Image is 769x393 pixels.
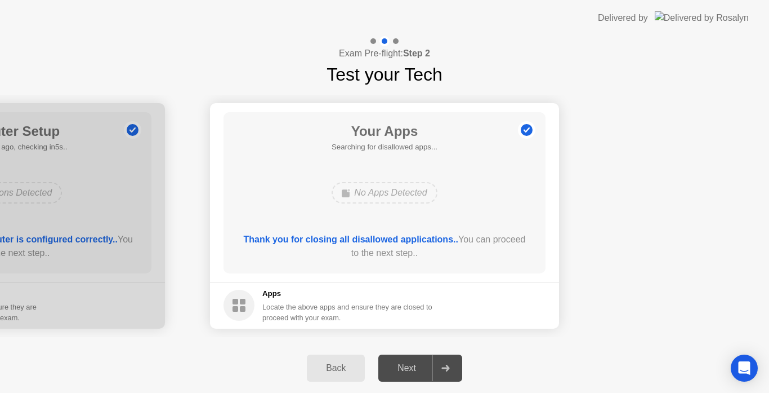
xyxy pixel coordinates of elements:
[307,355,365,382] button: Back
[262,302,433,323] div: Locate the above apps and ensure they are closed to proceed with your exam.
[310,363,361,373] div: Back
[262,288,433,299] h5: Apps
[378,355,462,382] button: Next
[731,355,758,382] div: Open Intercom Messenger
[332,182,437,204] div: No Apps Detected
[382,363,432,373] div: Next
[332,121,437,142] h1: Your Apps
[244,235,458,244] b: Thank you for closing all disallowed applications..
[598,11,648,25] div: Delivered by
[332,142,437,153] h5: Searching for disallowed apps...
[403,48,430,58] b: Step 2
[655,11,749,24] img: Delivered by Rosalyn
[339,47,430,60] h4: Exam Pre-flight:
[327,61,442,88] h1: Test your Tech
[240,233,530,260] div: You can proceed to the next step..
